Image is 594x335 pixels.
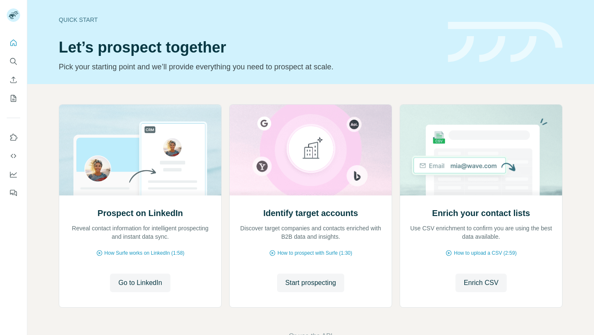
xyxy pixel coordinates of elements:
button: Use Surfe API [7,148,20,164]
h2: Enrich your contact lists [432,207,530,219]
div: Quick start [59,16,438,24]
span: Enrich CSV [464,278,499,288]
span: Go to LinkedIn [118,278,162,288]
span: How Surfe works on LinkedIn (1:58) [105,249,185,257]
button: Start prospecting [277,274,345,292]
img: Identify target accounts [229,105,392,195]
h2: Identify target accounts [263,207,358,219]
img: banner [448,22,563,63]
p: Use CSV enrichment to confirm you are using the best data available. [408,224,554,241]
p: Discover target companies and contacts enriched with B2B data and insights. [238,224,383,241]
button: Enrich CSV [7,72,20,87]
img: Enrich your contact lists [400,105,563,195]
button: Use Surfe on LinkedIn [7,130,20,145]
img: Prospect on LinkedIn [59,105,222,195]
button: Quick start [7,35,20,50]
button: Go to LinkedIn [110,274,170,292]
h1: Let’s prospect together [59,39,438,56]
button: Enrich CSV [455,274,507,292]
button: Feedback [7,185,20,200]
button: Search [7,54,20,69]
p: Reveal contact information for intelligent prospecting and instant data sync. [68,224,213,241]
p: Pick your starting point and we’ll provide everything you need to prospect at scale. [59,61,438,73]
button: My lists [7,91,20,106]
button: Dashboard [7,167,20,182]
span: How to prospect with Surfe (1:30) [277,249,352,257]
span: Start prospecting [285,278,336,288]
span: How to upload a CSV (2:59) [454,249,516,257]
h2: Prospect on LinkedIn [97,207,183,219]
